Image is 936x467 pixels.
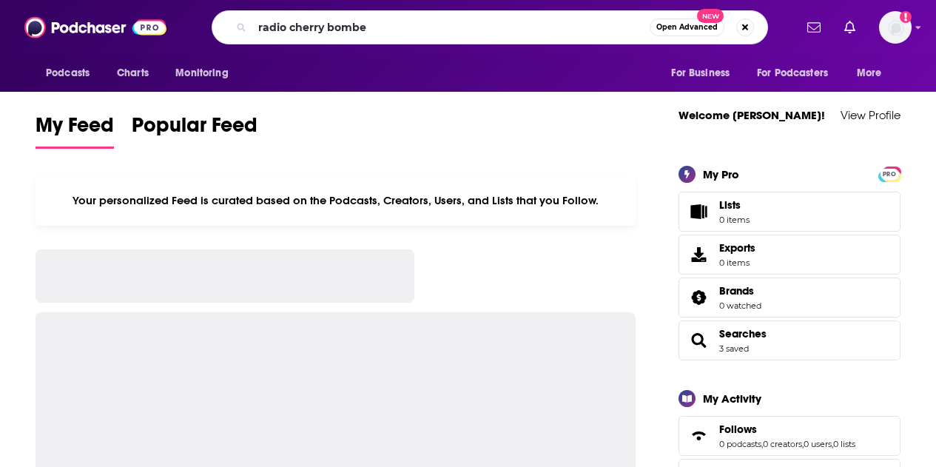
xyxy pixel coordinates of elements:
[36,59,109,87] button: open menu
[801,15,826,40] a: Show notifications dropdown
[719,241,755,255] span: Exports
[671,63,730,84] span: For Business
[679,235,900,275] a: Exports
[881,167,898,178] a: PRO
[719,284,754,298] span: Brands
[175,63,228,84] span: Monitoring
[165,59,247,87] button: open menu
[46,63,90,84] span: Podcasts
[719,258,755,268] span: 0 items
[679,278,900,318] span: Brands
[747,59,849,87] button: open menu
[650,19,724,36] button: Open AdvancedNew
[107,59,158,87] a: Charts
[763,439,802,449] a: 0 creators
[719,198,741,212] span: Lists
[684,330,713,351] a: Searches
[881,169,898,180] span: PRO
[838,15,861,40] a: Show notifications dropdown
[684,244,713,265] span: Exports
[679,416,900,456] span: Follows
[24,13,166,41] img: Podchaser - Follow, Share and Rate Podcasts
[684,287,713,308] a: Brands
[661,59,748,87] button: open menu
[719,343,749,354] a: 3 saved
[684,201,713,222] span: Lists
[761,439,763,449] span: ,
[879,11,912,44] img: User Profile
[132,112,257,149] a: Popular Feed
[703,392,761,406] div: My Activity
[697,9,724,23] span: New
[900,11,912,23] svg: Add a profile image
[212,10,768,44] div: Search podcasts, credits, & more...
[719,300,761,311] a: 0 watched
[719,423,757,436] span: Follows
[679,192,900,232] a: Lists
[684,426,713,446] a: Follows
[36,112,114,147] span: My Feed
[757,63,828,84] span: For Podcasters
[36,112,114,149] a: My Feed
[719,439,761,449] a: 0 podcasts
[252,16,650,39] input: Search podcasts, credits, & more...
[719,198,750,212] span: Lists
[719,327,767,340] a: Searches
[656,24,718,31] span: Open Advanced
[703,167,739,181] div: My Pro
[719,284,761,298] a: Brands
[832,439,833,449] span: ,
[132,112,257,147] span: Popular Feed
[841,108,900,122] a: View Profile
[117,63,149,84] span: Charts
[879,11,912,44] span: Logged in as veronica.smith
[846,59,900,87] button: open menu
[879,11,912,44] button: Show profile menu
[36,175,636,226] div: Your personalized Feed is curated based on the Podcasts, Creators, Users, and Lists that you Follow.
[857,63,882,84] span: More
[719,215,750,225] span: 0 items
[679,108,825,122] a: Welcome [PERSON_NAME]!
[804,439,832,449] a: 0 users
[719,423,855,436] a: Follows
[679,320,900,360] span: Searches
[833,439,855,449] a: 0 lists
[802,439,804,449] span: ,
